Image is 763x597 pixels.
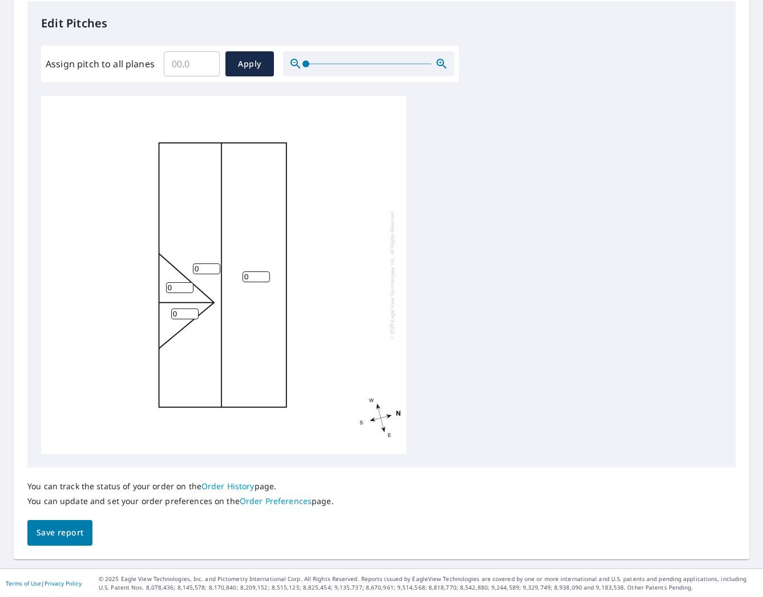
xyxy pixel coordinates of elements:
[27,481,334,492] p: You can track the status of your order on the page.
[27,496,334,506] p: You can update and set your order preferences on the page.
[6,580,82,587] p: |
[6,579,41,587] a: Terms of Use
[41,15,722,32] p: Edit Pitches
[46,57,155,71] label: Assign pitch to all planes
[240,496,312,506] a: Order Preferences
[27,520,92,546] button: Save report
[45,579,82,587] a: Privacy Policy
[201,481,255,492] a: Order History
[99,575,757,592] p: © 2025 Eagle View Technologies, Inc. and Pictometry International Corp. All Rights Reserved. Repo...
[37,526,83,540] span: Save report
[235,57,265,71] span: Apply
[164,48,220,80] input: 00.0
[225,51,274,76] button: Apply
